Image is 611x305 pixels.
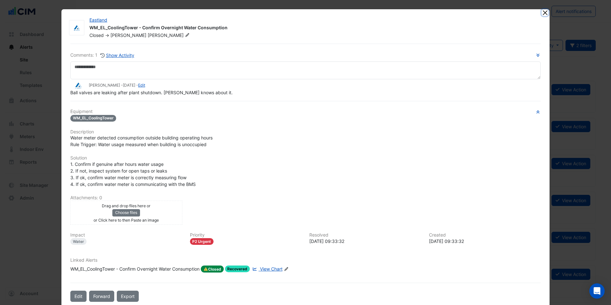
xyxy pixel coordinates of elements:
h6: Solution [70,155,541,161]
small: Drag and drop files here or [102,203,151,208]
span: Recovered [225,266,250,272]
span: Closed [201,266,224,273]
h6: Attachments: 0 [70,195,541,201]
div: Open Intercom Messenger [589,283,605,299]
div: [DATE] 09:33:32 [429,238,541,245]
div: WM_EL_CoolingTower - Confirm Overnight Water Consumption [70,266,200,273]
span: [PERSON_NAME] [110,32,146,38]
div: P2 Urgent [190,238,214,245]
h6: Created [429,232,541,238]
button: Show Activity [100,52,135,59]
a: Export [117,291,139,302]
img: Airmaster Australia [69,25,84,31]
h6: Priority [190,232,302,238]
span: 1. Confirm if genuine after hours water usage 2. If not, inspect system for open taps or leaks 3.... [70,161,196,187]
button: Choose files [112,209,140,216]
h6: Equipment [70,109,541,114]
small: or Click here to then Paste an image [94,218,159,223]
span: [PERSON_NAME] [148,32,191,39]
a: Edit [138,83,145,88]
span: Closed [89,32,104,38]
button: Close [542,9,548,16]
h6: Resolved [309,232,421,238]
span: 2024-11-22 09:33:33 [123,83,135,88]
div: Comments: 1 [70,52,135,59]
h6: Linked Alerts [70,258,541,263]
div: Water [70,238,87,245]
span: Ball valves are leaking after plant shutdown. [PERSON_NAME] knows about it. [70,90,233,95]
img: Airmaster Australia [70,82,86,89]
span: WM_EL_CoolingTower [70,115,116,122]
a: Eastland [89,17,107,23]
fa-icon: Edit Linked Alerts [284,267,289,272]
h6: Description [70,129,541,135]
button: Edit [70,291,87,302]
div: WM_EL_CoolingTower - Confirm Overnight Water Consumption [89,25,534,32]
small: [PERSON_NAME] - - [89,82,145,88]
span: -> [105,32,109,38]
div: [DATE] 09:33:32 [309,238,421,245]
button: Forward [89,291,114,302]
a: View Chart [251,266,282,273]
span: View Chart [260,266,283,272]
h6: Impact [70,232,182,238]
span: Water meter detected consumption outside building operating hours Rule Trigger: Water usage measu... [70,135,213,147]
